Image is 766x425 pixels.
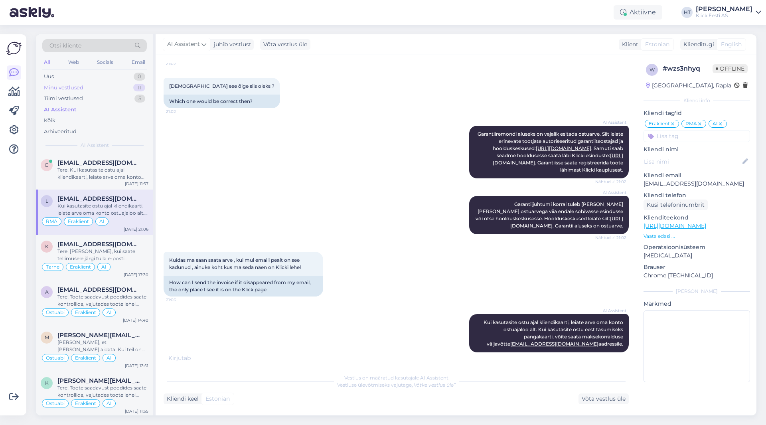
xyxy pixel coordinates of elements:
[619,40,638,49] div: Klient
[260,39,310,50] div: Võta vestlus üle
[75,310,96,315] span: Eraklient
[68,219,89,224] span: Eraklient
[192,354,193,362] span: .
[6,41,22,56] img: Askly Logo
[44,128,77,136] div: Arhiveeritud
[107,356,112,360] span: AI
[644,157,741,166] input: Lisa nimi
[713,121,718,126] span: AI
[644,200,708,210] div: Küsi telefoninumbrit
[57,166,148,181] div: Tere! Kui kasutasite ostu ajal kliendikaarti, leiate arve oma konto ostuajaloo alt. Kui kasutasit...
[596,308,626,314] span: AI Assistent
[46,401,65,406] span: Ostuabi
[57,202,148,217] div: Kui kasutasite ostu ajal kliendikaarti, leiate arve oma konto ostuajaloo alt. Kui kasutasite ostu...
[99,219,105,224] span: AI
[344,375,448,381] span: Vestlus on määratud kasutajale AI Assistent
[57,384,148,399] div: Tere! Toote saadavust poodides saate kontrollida, vajutades toote lehel "Saadavus poodides" nupul...
[125,363,148,369] div: [DATE] 13:51
[46,310,65,315] span: Ostuabi
[107,310,112,315] span: AI
[130,57,147,67] div: Email
[681,7,693,18] div: HT
[134,95,145,103] div: 5
[721,40,742,49] span: English
[211,40,251,49] div: juhib vestlust
[57,159,140,166] span: emihkel555@gmail.com
[45,243,49,249] span: k
[70,265,91,269] span: Eraklient
[169,83,274,89] span: [DEMOGRAPHIC_DATA] see õige siis oleks ?
[663,64,713,73] div: # wzs3nhyq
[44,95,83,103] div: Tiimi vestlused
[67,57,81,67] div: Web
[644,271,750,280] p: Chrome [TECHNICAL_ID]
[646,81,731,90] div: [GEOGRAPHIC_DATA], Rapla
[57,248,148,262] div: Tere! [PERSON_NAME], kui saate tellimusele järgi tulla e-posti [PERSON_NAME]. Palun vaadake e-pos...
[95,57,115,67] div: Socials
[649,121,670,126] span: Eraklient
[57,332,140,339] span: marianne.tarkusep@hotmail.com
[596,119,626,125] span: AI Assistent
[476,201,624,229] span: Garantiijuhtumi korral tuleb [PERSON_NAME] [PERSON_NAME] ostuarvega viia endale sobivasse esindus...
[57,293,148,308] div: Tere! Toote saadavust poodides saate kontrollida, vajutades toote lehel "Saadavus poodides" nupul...
[696,6,761,19] a: [PERSON_NAME]Klick Eesti AS
[57,377,140,384] span: kristi.annus@mail.ee
[685,121,697,126] span: RMA
[101,265,107,269] span: AI
[134,73,145,81] div: 0
[46,219,57,224] span: RMA
[46,356,65,360] span: Ostuabi
[713,64,748,73] span: Offline
[44,84,83,92] div: Minu vestlused
[124,272,148,278] div: [DATE] 17:30
[57,339,148,353] div: [PERSON_NAME], et [PERSON_NAME] aidata! Kui teil on veel küsimusi, võtke julgelt ühendust.
[680,40,714,49] div: Klienditugi
[45,289,49,295] span: a
[644,251,750,260] p: [MEDICAL_DATA]
[44,106,77,114] div: AI Assistent
[44,73,54,81] div: Uus
[536,145,591,151] a: [URL][DOMAIN_NAME]
[595,235,626,241] span: Nähtud ✓ 21:02
[614,5,662,20] div: Aktiivne
[107,401,112,406] span: AI
[125,181,148,187] div: [DATE] 11:57
[166,61,196,67] span: 21:02
[644,109,750,117] p: Kliendi tag'id
[45,162,48,168] span: e
[205,395,230,403] span: Estonian
[44,117,55,125] div: Kõik
[650,67,655,73] span: w
[193,354,194,362] span: .
[167,40,200,49] span: AI Assistent
[644,233,750,240] p: Vaata edasi ...
[644,300,750,308] p: Märkmed
[578,393,629,404] div: Võta vestlus üle
[57,241,140,248] span: kerstiheinpaju123@hotmail.com
[45,380,49,386] span: k
[125,408,148,414] div: [DATE] 11:55
[644,213,750,222] p: Klienditeekond
[644,97,750,104] div: Kliendi info
[191,354,192,362] span: .
[164,276,323,297] div: How can I send the invoice if it disappeared from my email, the only place I see it is on the Kli...
[45,334,49,340] span: m
[81,142,109,149] span: AI Assistent
[696,12,752,19] div: Klick Eesti AS
[644,243,750,251] p: Operatsioonisüsteem
[510,341,598,347] a: [EMAIL_ADDRESS][DOMAIN_NAME]
[57,195,140,202] span: liisu.enno@mail.ee
[644,191,750,200] p: Kliendi telefon
[337,382,456,388] span: Vestluse ülevõtmiseks vajutage
[166,297,196,303] span: 21:06
[166,109,196,115] span: 21:02
[164,95,280,108] div: Which one would be correct then?
[123,317,148,323] div: [DATE] 14:40
[164,354,629,362] div: Kirjutab
[45,198,48,204] span: l
[169,257,301,270] span: Kuidas ma saan saata arve , kui mul emaili pealt on see kadunud , ainuke koht kus ma seda näen on...
[645,40,669,49] span: Estonian
[644,288,750,295] div: [PERSON_NAME]
[644,171,750,180] p: Kliendi email
[644,130,750,142] input: Lisa tag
